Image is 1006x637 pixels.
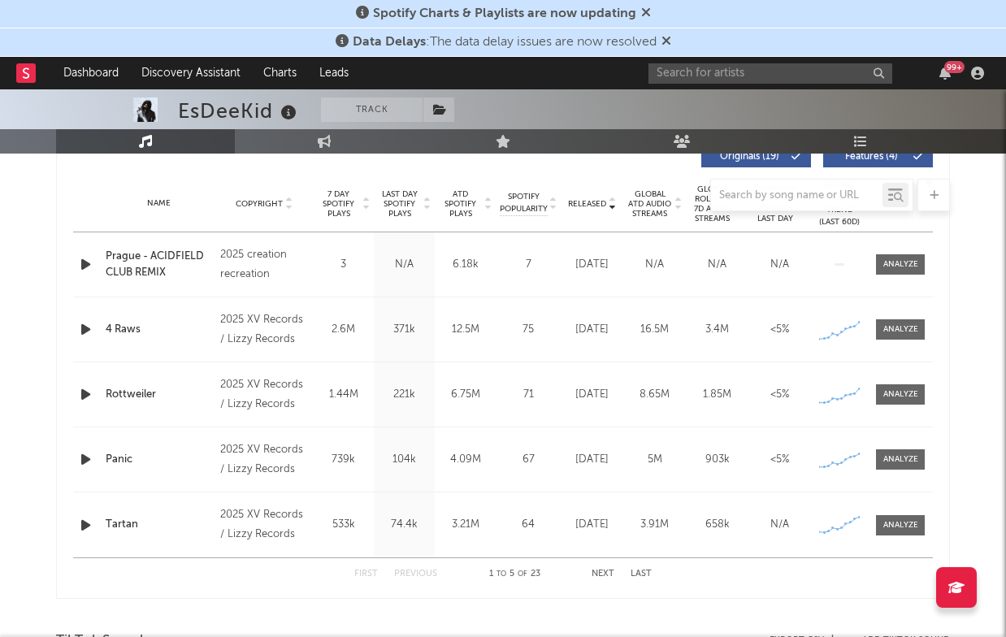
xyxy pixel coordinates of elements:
div: 533k [317,517,370,533]
button: Next [592,570,614,578]
div: 1.44M [317,387,370,403]
span: to [496,570,506,578]
div: N/A [752,257,807,273]
a: Prague - ACIDFIELD CLUB REMIX [106,249,212,280]
a: 4 Raws [106,322,212,338]
button: Originals(19) [701,146,811,167]
div: 658k [690,517,744,533]
div: <5% [752,387,807,403]
div: 221k [378,387,431,403]
a: Tartan [106,517,212,533]
div: 2025 XV Records / Lizzy Records [220,505,309,544]
div: 12.5M [439,322,492,338]
span: of [518,570,527,578]
button: 99+ [939,67,951,80]
div: [DATE] [565,322,619,338]
div: [DATE] [565,452,619,468]
div: 74.4k [378,517,431,533]
span: Spotify Charts & Playlists are now updating [373,7,636,20]
a: Rottweiler [106,387,212,403]
div: 6.75M [439,387,492,403]
button: Previous [394,570,437,578]
div: N/A [752,517,807,533]
div: <5% [752,322,807,338]
div: [DATE] [565,387,619,403]
div: 903k [690,452,744,468]
div: 3.21M [439,517,492,533]
input: Search for artists [648,63,892,84]
span: Data Delays [353,36,426,49]
input: Search by song name or URL [711,189,882,202]
div: 8.65M [627,387,682,403]
a: Discovery Assistant [130,57,252,89]
div: N/A [690,257,744,273]
div: 1 5 23 [470,565,559,584]
div: 2025 creation recreation [220,245,309,284]
div: [DATE] [565,257,619,273]
div: 64 [500,517,557,533]
button: Features(4) [823,146,933,167]
div: 75 [500,322,557,338]
div: 104k [378,452,431,468]
a: Charts [252,57,308,89]
div: EsDeeKid [178,97,301,124]
div: 3.91M [627,517,682,533]
a: Leads [308,57,360,89]
span: Dismiss [661,36,671,49]
span: : The data delay issues are now resolved [353,36,657,49]
div: 1.85M [690,387,744,403]
div: 371k [378,322,431,338]
div: 16.5M [627,322,682,338]
div: 6.18k [439,257,492,273]
div: N/A [627,257,682,273]
span: Originals ( 19 ) [712,152,787,162]
div: 3.4M [690,322,744,338]
button: Last [631,570,652,578]
a: Panic [106,452,212,468]
div: 4.09M [439,452,492,468]
button: Track [321,97,423,122]
div: 7 [500,257,557,273]
a: Dashboard [52,57,130,89]
div: 739k [317,452,370,468]
div: N/A [378,257,431,273]
div: 2025 XV Records / Lizzy Records [220,440,309,479]
div: 71 [500,387,557,403]
div: 5M [627,452,682,468]
button: First [354,570,378,578]
div: <5% [752,452,807,468]
div: 2025 XV Records / Lizzy Records [220,310,309,349]
div: 67 [500,452,557,468]
span: Dismiss [641,7,651,20]
div: 99 + [944,61,965,73]
div: 2.6M [317,322,370,338]
span: Features ( 4 ) [834,152,908,162]
div: 2025 XV Records / Lizzy Records [220,375,309,414]
div: [DATE] [565,517,619,533]
div: 3 [317,257,370,273]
